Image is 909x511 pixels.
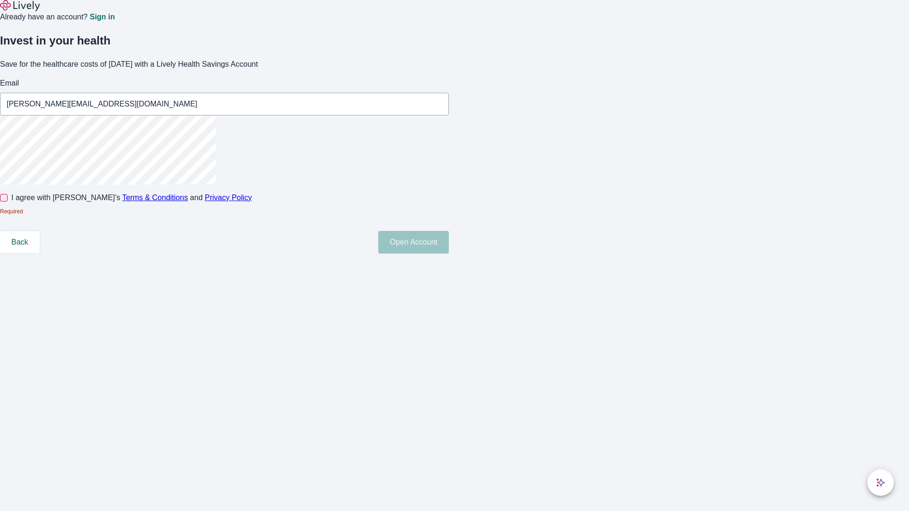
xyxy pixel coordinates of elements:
[205,194,252,202] a: Privacy Policy
[122,194,188,202] a: Terms & Conditions
[876,478,885,487] svg: Lively AI Assistant
[867,469,894,496] button: chat
[11,192,252,203] span: I agree with [PERSON_NAME]’s and
[89,13,115,21] a: Sign in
